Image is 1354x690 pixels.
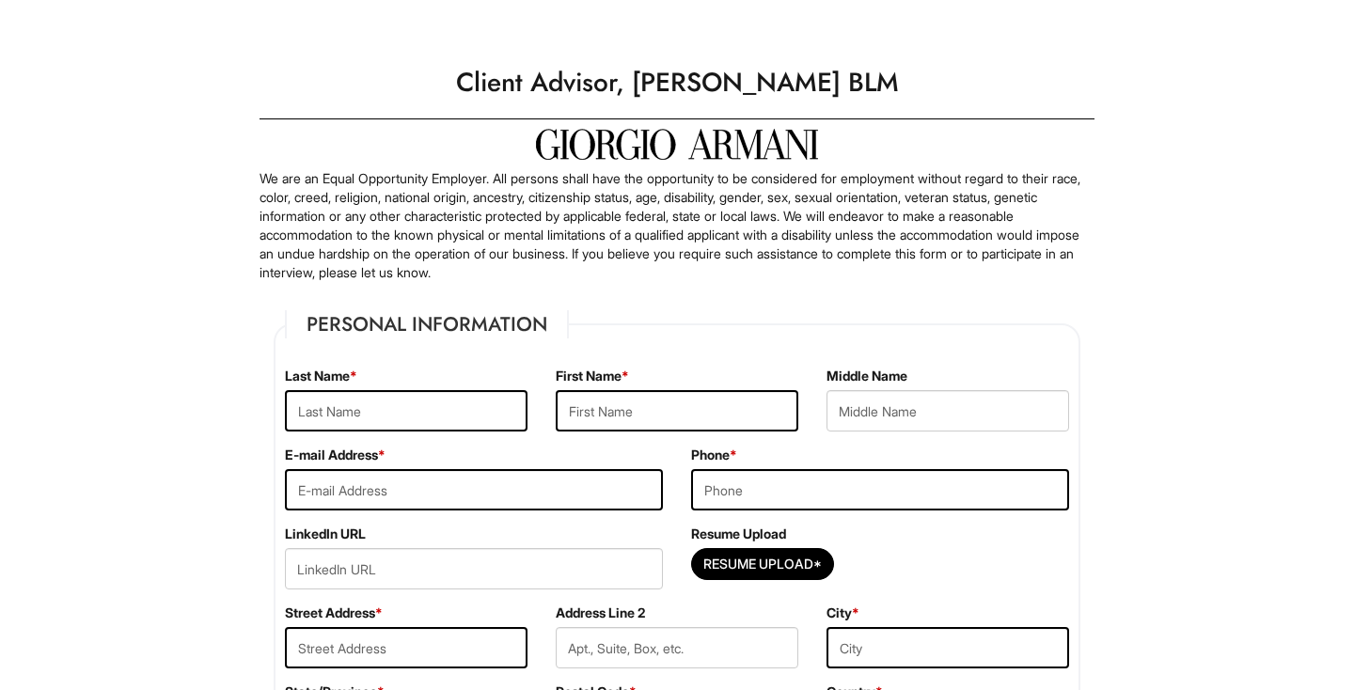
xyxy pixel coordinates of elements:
input: Last Name [285,390,527,431]
label: Middle Name [827,367,907,385]
input: Phone [691,469,1069,510]
img: Giorgio Armani [536,129,818,160]
input: LinkedIn URL [285,548,663,589]
input: Apt., Suite, Box, etc. [556,627,798,668]
button: Resume Upload*Resume Upload* [691,548,834,580]
input: Middle Name [827,390,1069,431]
label: E-mail Address [285,446,386,464]
label: LinkedIn URL [285,525,366,543]
label: City [827,604,859,622]
label: Street Address [285,604,383,622]
input: First Name [556,390,798,431]
label: First Name [556,367,629,385]
label: Phone [691,446,737,464]
label: Resume Upload [691,525,786,543]
h1: Client Advisor, [PERSON_NAME] BLM [250,56,1104,109]
p: We are an Equal Opportunity Employer. All persons shall have the opportunity to be considered for... [260,169,1094,282]
label: Last Name [285,367,357,385]
label: Address Line 2 [556,604,645,622]
input: Street Address [285,627,527,668]
legend: Personal Information [285,310,569,338]
input: E-mail Address [285,469,663,510]
input: City [827,627,1069,668]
